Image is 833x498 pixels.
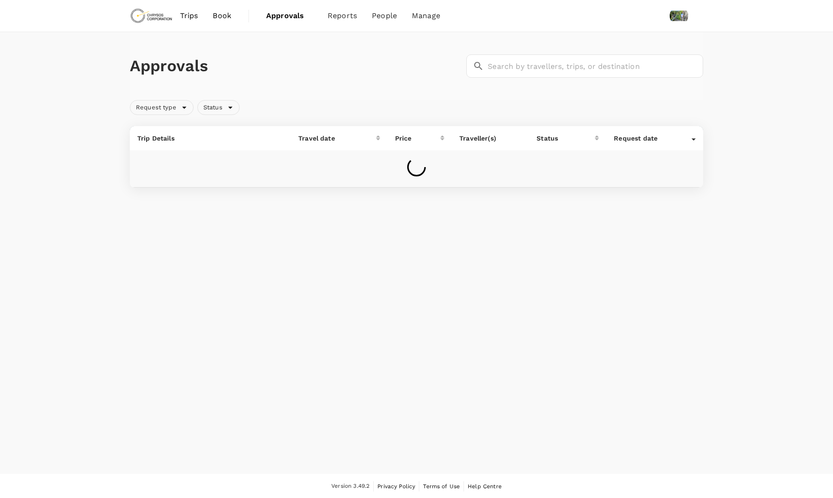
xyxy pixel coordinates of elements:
div: Travel date [298,134,376,143]
div: Request date [614,134,692,143]
span: Status [198,103,228,112]
p: Traveller(s) [459,134,522,143]
div: Price [395,134,440,143]
div: Status [197,100,240,115]
a: Help Centre [468,481,502,491]
span: Help Centre [468,483,502,490]
span: Request type [130,103,182,112]
span: People [372,10,397,21]
a: Terms of Use [423,481,460,491]
span: Manage [412,10,440,21]
div: Request type [130,100,194,115]
img: Darshankumar Patel [670,7,688,25]
h1: Approvals [130,56,463,76]
span: Version 3.49.2 [331,482,369,491]
span: Trips [180,10,198,21]
div: Status [537,134,595,143]
span: Reports [328,10,357,21]
span: Approvals [266,10,313,21]
p: Trip Details [137,134,283,143]
input: Search by travellers, trips, or destination [488,54,703,78]
span: Book [213,10,231,21]
span: Privacy Policy [377,483,415,490]
img: Chrysos Corporation [130,6,173,26]
a: Privacy Policy [377,481,415,491]
span: Terms of Use [423,483,460,490]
